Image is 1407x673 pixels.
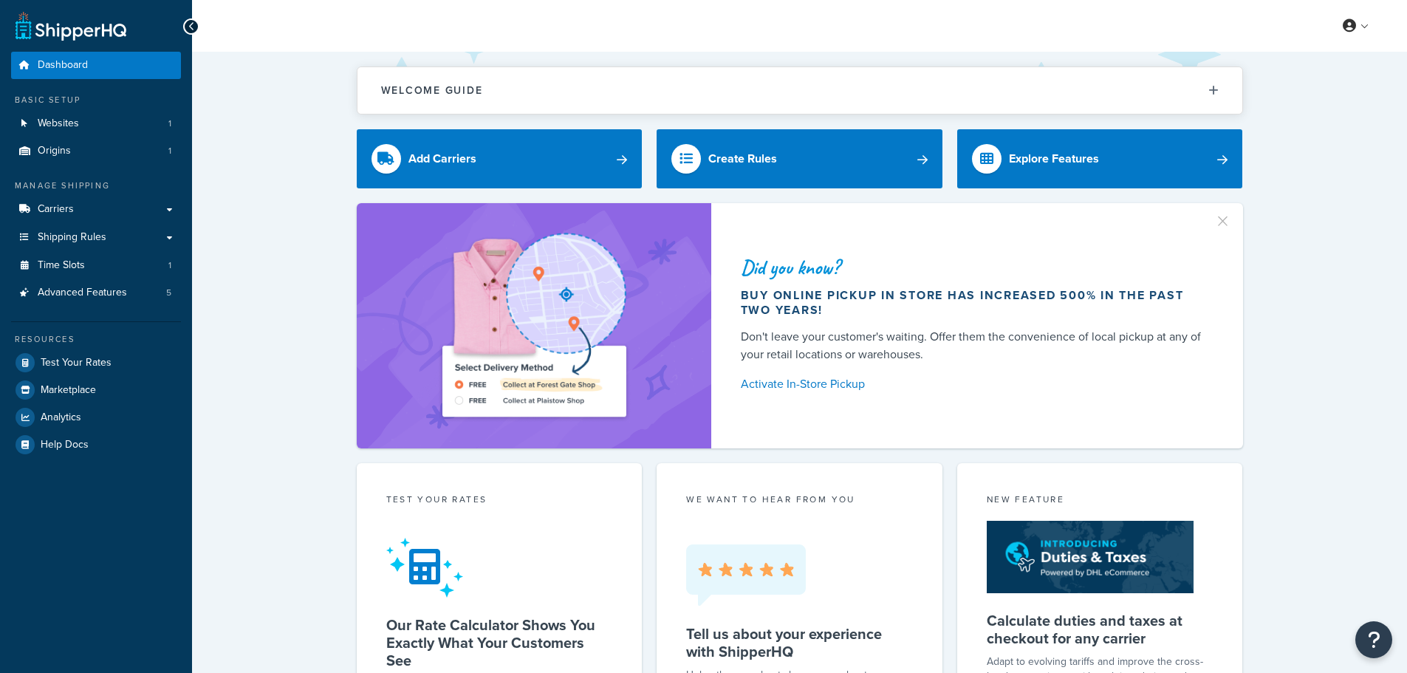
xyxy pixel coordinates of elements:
[11,252,181,279] li: Time Slots
[11,137,181,165] a: Origins1
[741,288,1208,318] div: Buy online pickup in store has increased 500% in the past two years!
[11,196,181,223] a: Carriers
[41,384,96,397] span: Marketplace
[11,110,181,137] a: Websites1
[11,252,181,279] a: Time Slots1
[38,59,88,72] span: Dashboard
[1355,621,1392,658] button: Open Resource Center
[38,117,79,130] span: Websites
[168,117,171,130] span: 1
[741,374,1208,394] a: Activate In-Store Pickup
[1009,148,1099,169] div: Explore Features
[168,145,171,157] span: 1
[11,224,181,251] a: Shipping Rules
[381,85,483,96] h2: Welcome Guide
[11,431,181,458] a: Help Docs
[38,259,85,272] span: Time Slots
[11,110,181,137] li: Websites
[741,257,1208,278] div: Did you know?
[686,493,913,506] p: we want to hear from you
[357,67,1242,114] button: Welcome Guide
[657,129,942,188] a: Create Rules
[11,94,181,106] div: Basic Setup
[41,411,81,424] span: Analytics
[957,129,1243,188] a: Explore Features
[11,180,181,192] div: Manage Shipping
[38,287,127,299] span: Advanced Features
[408,148,476,169] div: Add Carriers
[41,357,112,369] span: Test Your Rates
[741,328,1208,363] div: Don't leave your customer's waiting. Offer them the convenience of local pickup at any of your re...
[11,52,181,79] a: Dashboard
[386,616,613,669] h5: Our Rate Calculator Shows You Exactly What Your Customers See
[11,137,181,165] li: Origins
[168,259,171,272] span: 1
[11,349,181,376] a: Test Your Rates
[357,129,643,188] a: Add Carriers
[11,404,181,431] a: Analytics
[38,231,106,244] span: Shipping Rules
[987,493,1213,510] div: New Feature
[11,333,181,346] div: Resources
[11,279,181,307] li: Advanced Features
[400,225,668,426] img: ad-shirt-map-b0359fc47e01cab431d101c4b569394f6a03f54285957d908178d52f29eb9668.png
[987,612,1213,647] h5: Calculate duties and taxes at checkout for any carrier
[166,287,171,299] span: 5
[686,625,913,660] h5: Tell us about your experience with ShipperHQ
[708,148,777,169] div: Create Rules
[38,203,74,216] span: Carriers
[38,145,71,157] span: Origins
[11,377,181,403] a: Marketplace
[386,493,613,510] div: Test your rates
[41,439,89,451] span: Help Docs
[11,279,181,307] a: Advanced Features5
